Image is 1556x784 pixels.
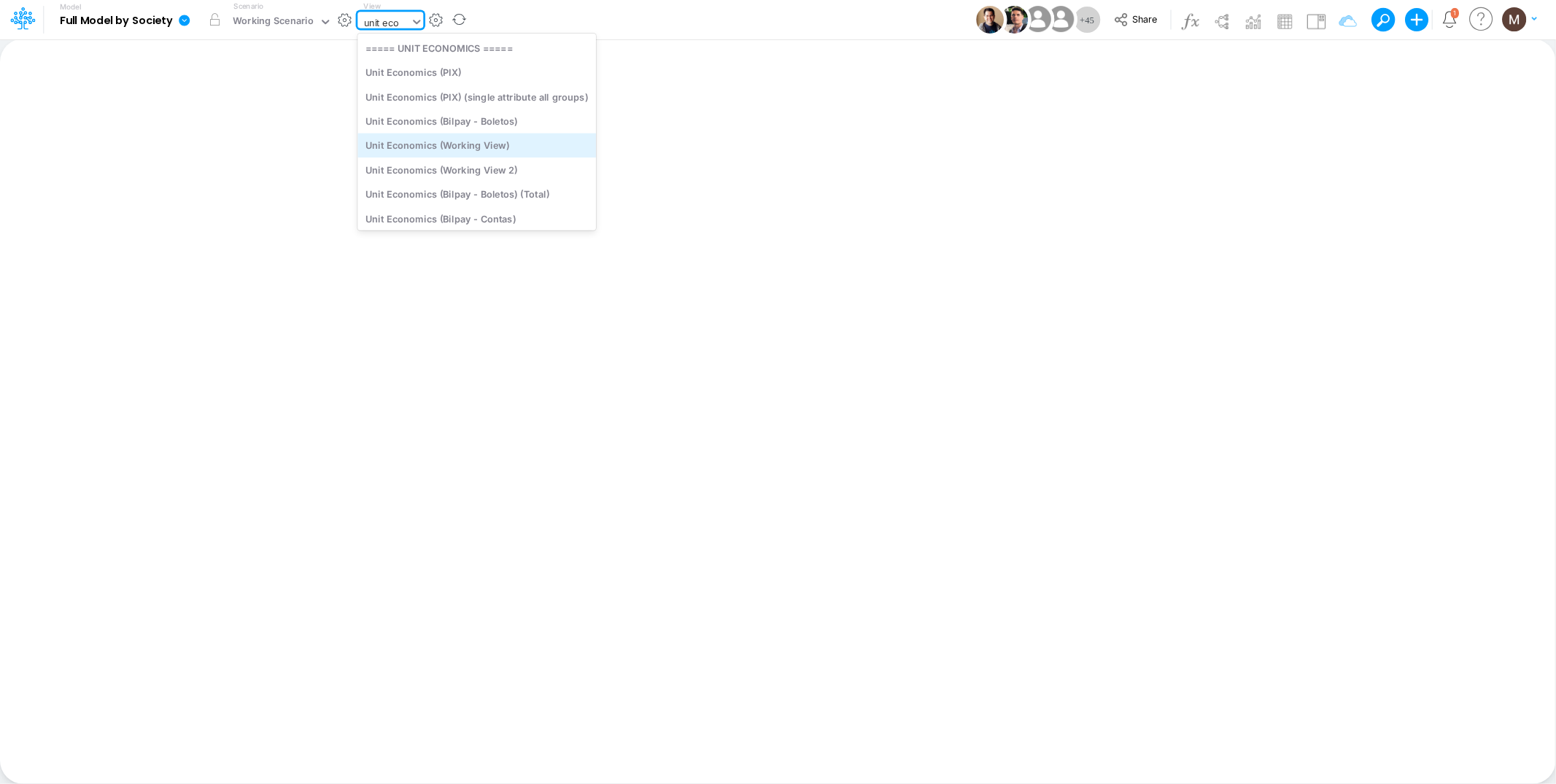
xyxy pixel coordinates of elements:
img: User Image Icon [1000,6,1028,34]
div: 1 unread items [1454,9,1457,16]
img: User Image Icon [976,6,1004,34]
div: Unit Economics (Working View 2) [357,158,596,182]
div: Unit Economics (Working View) [357,133,596,158]
label: Scenario [233,1,263,12]
div: Unit Economics (Bilpay - Boletos) (Total) [357,182,596,206]
img: User Image Icon [1021,3,1054,36]
div: Unit Economics (PIX) (single attribute all groups) [357,85,596,109]
img: User Image Icon [1045,3,1077,36]
div: ===== UNIT ECONOMICS ===== [357,36,596,60]
div: Unit Economics (PIX) [357,61,596,85]
label: Model [60,3,82,12]
div: Unit Economics (Bilpay - Boletos) [357,109,596,133]
label: View [363,1,380,12]
span: Share [1132,13,1157,24]
div: Unit Economics (Bilpay - Contas) [357,206,596,230]
span: + 45 [1080,15,1094,25]
button: Share [1107,9,1167,31]
a: Notifications [1441,11,1458,28]
b: Full Model by Society [60,15,173,28]
div: Working Scenario [233,14,314,31]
